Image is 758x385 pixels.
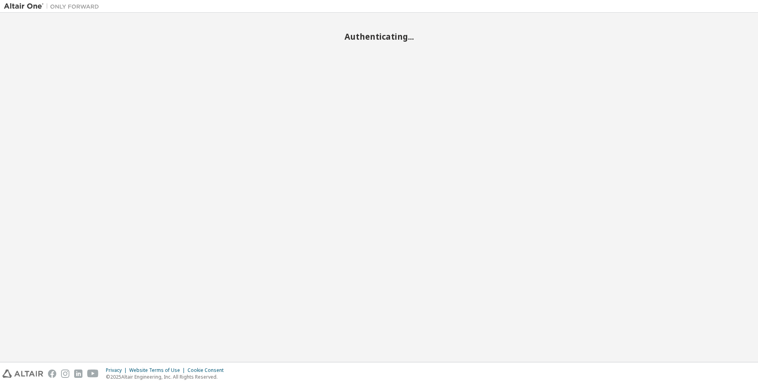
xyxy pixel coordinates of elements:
[87,370,99,378] img: youtube.svg
[4,2,103,10] img: Altair One
[4,31,754,42] h2: Authenticating...
[188,367,228,373] div: Cookie Consent
[2,370,43,378] img: altair_logo.svg
[61,370,69,378] img: instagram.svg
[106,373,228,380] p: © 2025 Altair Engineering, Inc. All Rights Reserved.
[106,367,129,373] div: Privacy
[129,367,188,373] div: Website Terms of Use
[48,370,56,378] img: facebook.svg
[74,370,82,378] img: linkedin.svg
